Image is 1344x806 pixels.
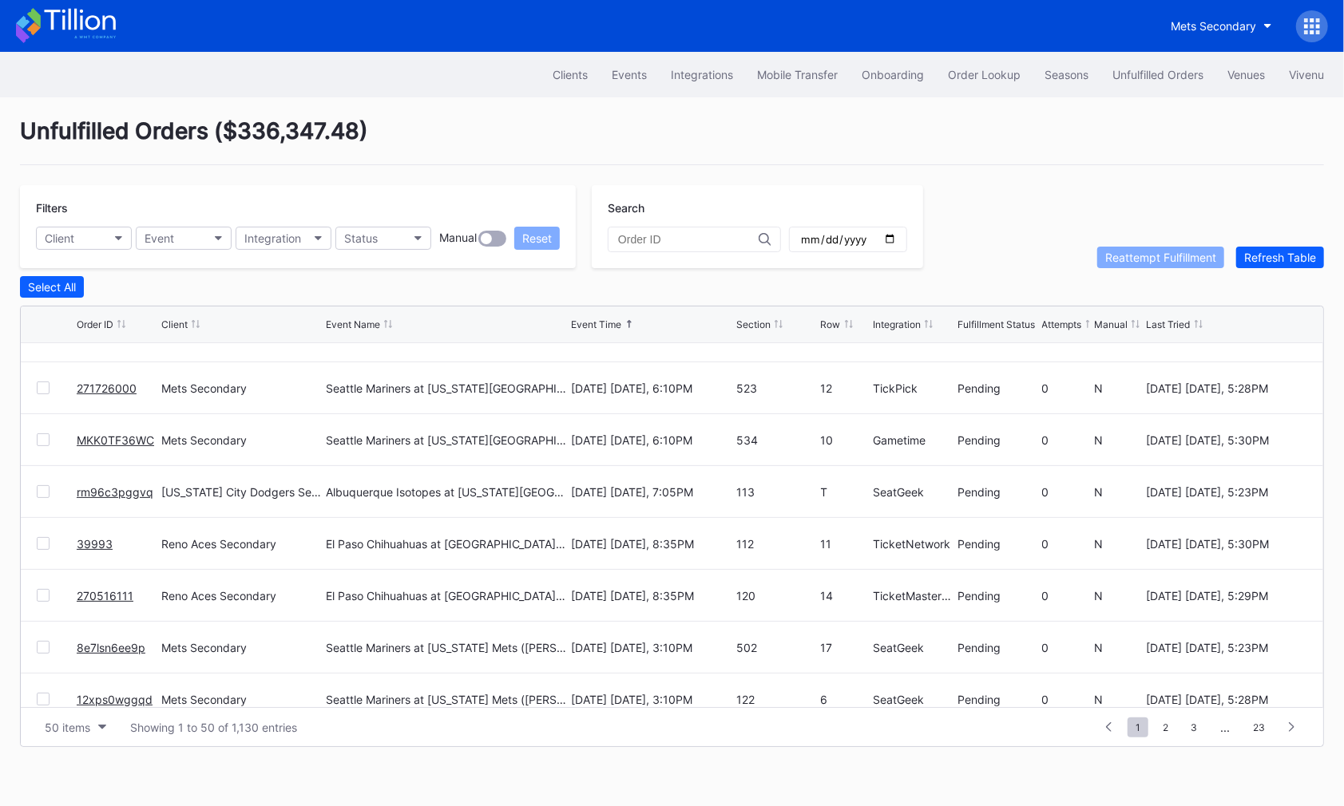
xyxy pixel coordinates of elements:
[514,227,560,250] button: Reset
[1147,433,1307,447] div: [DATE] [DATE], 5:30PM
[1094,381,1142,395] div: N
[618,233,759,246] input: Order ID
[571,693,731,706] div: [DATE] [DATE], 3:10PM
[1094,485,1142,499] div: N
[957,589,1038,603] div: Pending
[1147,485,1307,499] div: [DATE] [DATE], 5:23PM
[1147,381,1307,395] div: [DATE] [DATE], 5:28PM
[736,318,771,330] div: Section
[1042,485,1090,499] div: 0
[736,433,817,447] div: 534
[571,318,621,330] div: Event Time
[957,318,1035,330] div: Fulfillment Status
[1147,589,1307,603] div: [DATE] [DATE], 5:29PM
[873,433,953,447] div: Gametime
[1245,717,1273,737] span: 23
[161,381,322,395] div: Mets Secondary
[77,641,145,654] a: 8e7lsn6ee9p
[326,589,567,603] div: El Paso Chihuahuas at [GEOGRAPHIC_DATA] Aces
[736,589,817,603] div: 120
[850,60,936,89] button: Onboarding
[45,721,90,734] div: 50 items
[77,381,137,395] a: 271726000
[326,318,380,330] div: Event Name
[736,641,817,654] div: 502
[821,641,869,654] div: 17
[736,693,817,706] div: 122
[541,60,600,89] a: Clients
[1094,537,1142,551] div: N
[326,693,567,706] div: Seattle Mariners at [US_STATE] Mets ([PERSON_NAME] Bobblehead Giveaway)
[957,381,1038,395] div: Pending
[1042,641,1090,654] div: 0
[145,231,174,245] div: Event
[1227,68,1265,81] div: Venues
[161,433,322,447] div: Mets Secondary
[1042,589,1090,603] div: 0
[1042,433,1090,447] div: 0
[1147,318,1191,330] div: Last Tried
[612,68,647,81] div: Events
[873,318,921,330] div: Integration
[571,485,731,499] div: [DATE] [DATE], 7:05PM
[1105,251,1216,264] div: Reattempt Fulfillment
[77,589,133,603] a: 270516111
[736,537,817,551] div: 112
[873,381,953,395] div: TickPick
[1100,60,1215,89] button: Unfulfilled Orders
[326,433,567,447] div: Seattle Mariners at [US_STATE][GEOGRAPHIC_DATA] ([PERSON_NAME][GEOGRAPHIC_DATA] Replica Giveaway/...
[957,537,1038,551] div: Pending
[344,231,378,245] div: Status
[45,231,74,245] div: Client
[957,641,1038,654] div: Pending
[1094,318,1128,330] div: Manual
[335,227,431,250] button: Status
[936,60,1033,89] a: Order Lookup
[326,537,567,551] div: El Paso Chihuahuas at [GEOGRAPHIC_DATA] Aces
[571,381,731,395] div: [DATE] [DATE], 6:10PM
[1042,381,1090,395] div: 0
[1112,68,1203,81] div: Unfulfilled Orders
[1208,721,1242,734] div: ...
[608,201,907,215] div: Search
[1042,693,1090,706] div: 0
[1277,60,1336,89] button: Vivenu
[326,381,567,395] div: Seattle Mariners at [US_STATE][GEOGRAPHIC_DATA] ([PERSON_NAME][GEOGRAPHIC_DATA] Replica Giveaway/...
[1215,60,1277,89] a: Venues
[20,276,84,298] button: Select All
[736,381,817,395] div: 523
[1094,693,1142,706] div: N
[36,227,132,250] button: Client
[1033,60,1100,89] button: Seasons
[821,318,841,330] div: Row
[161,693,322,706] div: Mets Secondary
[136,227,232,250] button: Event
[821,381,869,395] div: 12
[873,485,953,499] div: SeatGeek
[130,721,297,734] div: Showing 1 to 50 of 1,130 entries
[20,117,1324,165] div: Unfulfilled Orders ( $336,347.48 )
[1042,318,1082,330] div: Attempts
[821,693,869,706] div: 6
[1171,19,1256,33] div: Mets Secondary
[36,201,560,215] div: Filters
[873,589,953,603] div: TicketMasterResale
[957,485,1038,499] div: Pending
[1147,537,1307,551] div: [DATE] [DATE], 5:30PM
[659,60,745,89] button: Integrations
[161,485,322,499] div: [US_STATE] City Dodgers Secondary
[821,485,869,499] div: T
[77,537,113,551] a: 39993
[873,641,953,654] div: SeatGeek
[77,318,113,330] div: Order ID
[745,60,850,89] a: Mobile Transfer
[553,68,588,81] div: Clients
[671,68,733,81] div: Integrations
[862,68,924,81] div: Onboarding
[1042,537,1090,551] div: 0
[77,485,153,499] a: rm96c3pggvq
[571,433,731,447] div: [DATE] [DATE], 6:10PM
[571,537,731,551] div: [DATE] [DATE], 8:35PM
